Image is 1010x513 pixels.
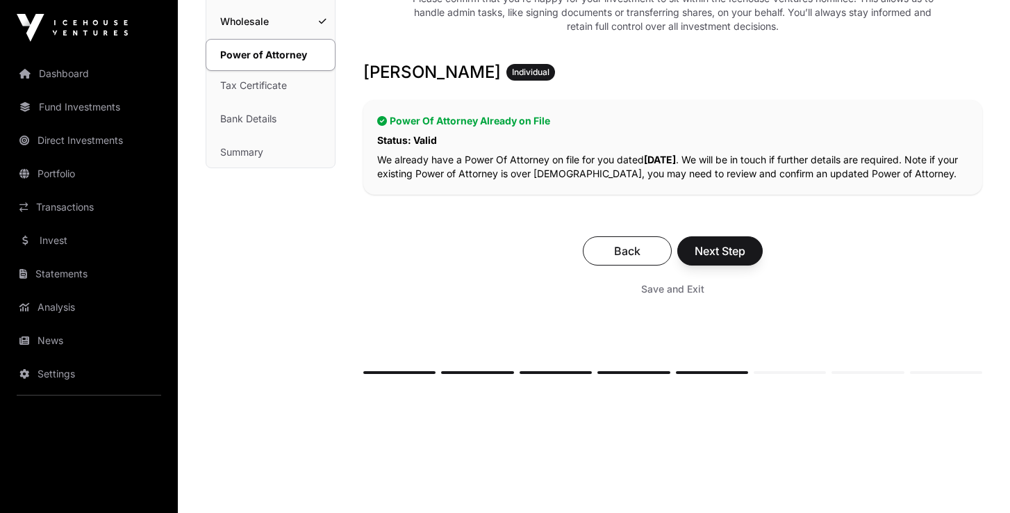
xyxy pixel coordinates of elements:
span: Next Step [695,243,745,259]
img: Icehouse Ventures Logo [17,14,128,42]
strong: [DATE] [644,154,676,165]
a: Summary [206,137,335,168]
a: Dashboard [11,58,167,89]
a: Tax Certificate [206,70,335,101]
a: Direct Investments [11,125,167,156]
iframe: Chat Widget [941,446,1010,513]
button: Back [583,236,672,266]
a: Fund Investments [11,92,167,122]
h2: Power Of Attorney Already on File [377,114,968,128]
a: Bank Details [206,104,335,134]
button: Next Step [677,236,763,266]
a: Power of Attorney [206,39,336,71]
h3: [PERSON_NAME] [363,61,982,83]
span: Back [600,243,654,259]
a: Wholesale [206,6,335,37]
p: Status: Valid [377,133,968,147]
a: Settings [11,359,167,389]
a: Statements [11,259,167,289]
a: Portfolio [11,158,167,189]
a: Transactions [11,192,167,222]
a: Invest [11,225,167,256]
span: Individual [512,67,549,78]
span: Save and Exit [641,282,704,296]
p: We already have a Power Of Attorney on file for you dated . We will be in touch if further detail... [377,153,968,181]
a: Analysis [11,292,167,323]
button: Save and Exit [624,277,721,302]
a: News [11,325,167,356]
